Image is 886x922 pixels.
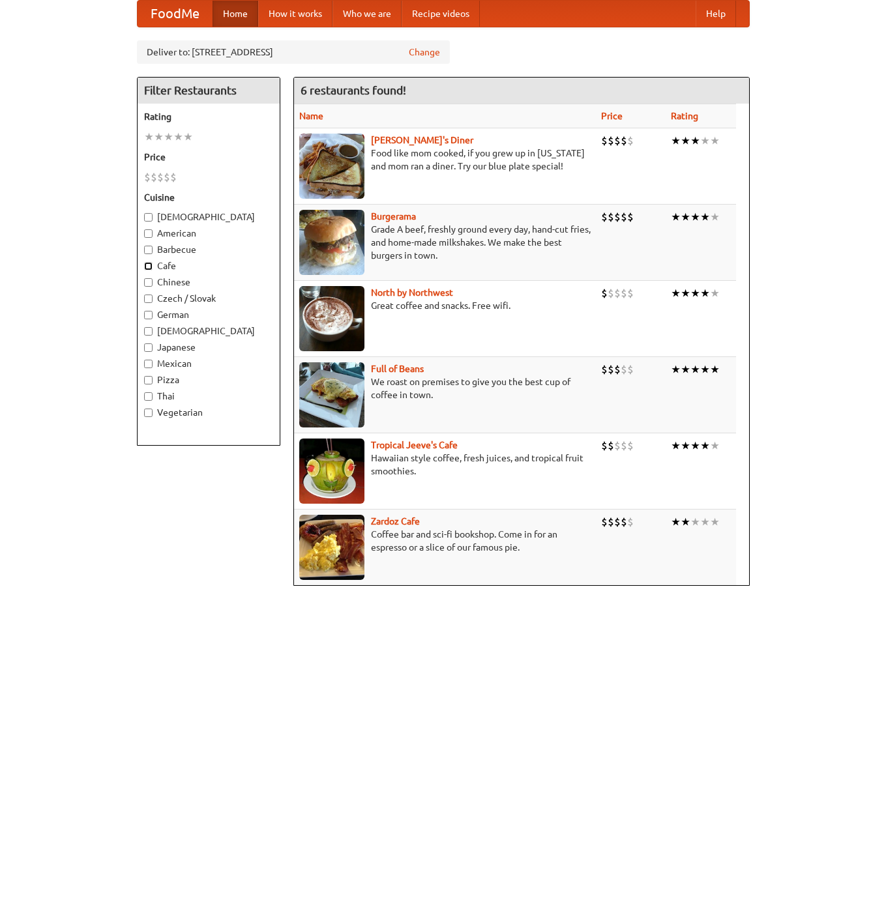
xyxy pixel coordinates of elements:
[299,210,364,275] img: burgerama.jpg
[671,286,681,300] li: ★
[621,134,627,148] li: $
[154,130,164,144] li: ★
[299,134,364,199] img: sallys.jpg
[671,439,681,453] li: ★
[614,515,621,529] li: $
[299,111,323,121] a: Name
[627,286,634,300] li: $
[681,210,690,224] li: ★
[164,170,170,184] li: $
[144,292,273,305] label: Czech / Slovak
[144,110,273,123] h5: Rating
[144,373,273,386] label: Pizza
[614,134,621,148] li: $
[371,516,420,526] b: Zardoz Cafe
[601,111,623,121] a: Price
[601,286,608,300] li: $
[601,134,608,148] li: $
[621,362,627,377] li: $
[144,170,151,184] li: $
[258,1,332,27] a: How it works
[710,210,720,224] li: ★
[608,286,614,300] li: $
[681,515,690,529] li: ★
[614,439,621,453] li: $
[681,134,690,148] li: ★
[144,243,273,256] label: Barbecue
[621,439,627,453] li: $
[608,210,614,224] li: $
[144,341,273,354] label: Japanese
[299,439,364,504] img: jeeves.jpg
[671,210,681,224] li: ★
[157,170,164,184] li: $
[299,223,591,262] p: Grade A beef, freshly ground every day, hand-cut fries, and home-made milkshakes. We make the bes...
[299,375,591,401] p: We roast on premises to give you the best cup of coffee in town.
[681,286,690,300] li: ★
[671,111,698,121] a: Rating
[299,515,364,580] img: zardoz.jpg
[614,362,621,377] li: $
[710,134,720,148] li: ★
[627,515,634,529] li: $
[137,40,450,64] div: Deliver to: [STREET_ADDRESS]
[614,286,621,300] li: $
[144,409,153,417] input: Vegetarian
[301,84,406,96] ng-pluralize: 6 restaurants found!
[608,439,614,453] li: $
[627,134,634,148] li: $
[151,170,157,184] li: $
[627,439,634,453] li: $
[299,452,591,478] p: Hawaiian style coffee, fresh juices, and tropical fruit smoothies.
[608,134,614,148] li: $
[144,360,153,368] input: Mexican
[164,130,173,144] li: ★
[144,295,153,303] input: Czech / Slovak
[371,440,458,450] a: Tropical Jeeve's Cafe
[671,362,681,377] li: ★
[700,362,710,377] li: ★
[144,308,273,321] label: German
[371,135,473,145] a: [PERSON_NAME]'s Diner
[700,515,710,529] li: ★
[621,515,627,529] li: $
[183,130,193,144] li: ★
[144,392,153,401] input: Thai
[144,311,153,319] input: German
[144,327,153,336] input: [DEMOGRAPHIC_DATA]
[710,286,720,300] li: ★
[213,1,258,27] a: Home
[371,364,424,374] b: Full of Beans
[144,191,273,204] h5: Cuisine
[690,439,700,453] li: ★
[144,227,273,240] label: American
[601,362,608,377] li: $
[700,439,710,453] li: ★
[144,276,273,289] label: Chinese
[690,515,700,529] li: ★
[299,286,364,351] img: north.jpg
[710,362,720,377] li: ★
[614,210,621,224] li: $
[144,213,153,222] input: [DEMOGRAPHIC_DATA]
[144,324,273,338] label: [DEMOGRAPHIC_DATA]
[144,130,154,144] li: ★
[332,1,402,27] a: Who we are
[144,262,153,270] input: Cafe
[627,362,634,377] li: $
[144,390,273,403] label: Thai
[299,362,364,427] img: beans.jpg
[402,1,480,27] a: Recipe videos
[601,515,608,529] li: $
[371,287,453,298] a: North by Northwest
[710,439,720,453] li: ★
[144,246,153,254] input: Barbecue
[144,259,273,272] label: Cafe
[696,1,736,27] a: Help
[144,376,153,384] input: Pizza
[671,515,681,529] li: ★
[170,170,177,184] li: $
